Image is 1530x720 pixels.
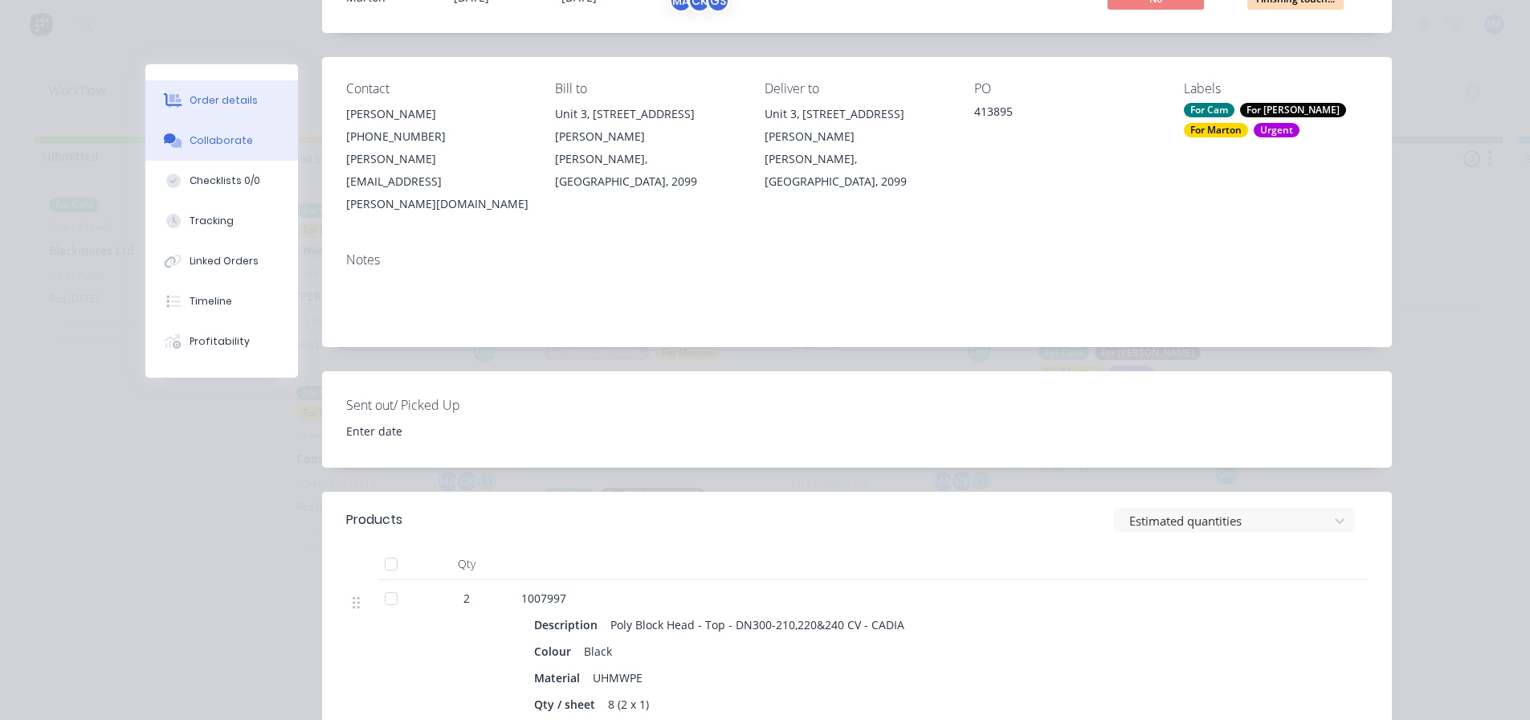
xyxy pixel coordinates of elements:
[346,103,530,125] div: [PERSON_NAME]
[145,321,298,362] button: Profitability
[1184,103,1234,117] div: For Cam
[346,148,530,215] div: [PERSON_NAME][EMAIL_ADDRESS][PERSON_NAME][DOMAIN_NAME]
[586,666,649,689] div: UHMWPE
[346,103,530,215] div: [PERSON_NAME][PHONE_NUMBER][PERSON_NAME][EMAIL_ADDRESS][PERSON_NAME][DOMAIN_NAME]
[534,613,604,636] div: Description
[974,103,1158,125] div: 413895
[602,693,655,716] div: 8 (2 x 1)
[534,666,586,689] div: Material
[335,419,535,443] input: Enter date
[190,294,232,309] div: Timeline
[190,93,258,108] div: Order details
[555,148,739,193] div: [PERSON_NAME], [GEOGRAPHIC_DATA], 2099
[604,613,911,636] div: Poly Block Head - Top - DN300-210,220&240 CV - CADIA
[145,201,298,241] button: Tracking
[577,640,618,663] div: Black
[190,254,259,268] div: Linked Orders
[1254,123,1299,137] div: Urgent
[346,510,402,530] div: Products
[1184,81,1368,96] div: Labels
[534,640,577,663] div: Colour
[463,590,470,607] span: 2
[555,103,739,148] div: Unit 3, [STREET_ADDRESS][PERSON_NAME]
[765,81,949,96] div: Deliver to
[555,103,739,193] div: Unit 3, [STREET_ADDRESS][PERSON_NAME][PERSON_NAME], [GEOGRAPHIC_DATA], 2099
[974,81,1158,96] div: PO
[145,121,298,161] button: Collaborate
[765,103,949,148] div: Unit 3, [STREET_ADDRESS][PERSON_NAME]
[534,693,602,716] div: Qty / sheet
[1184,123,1248,137] div: For Marton
[145,241,298,281] button: Linked Orders
[145,161,298,201] button: Checklists 0/0
[145,80,298,121] button: Order details
[1240,103,1346,117] div: For [PERSON_NAME]
[765,148,949,193] div: [PERSON_NAME], [GEOGRAPHIC_DATA], 2099
[145,281,298,321] button: Timeline
[346,395,547,415] label: Sent out/ Picked Up
[346,125,530,148] div: [PHONE_NUMBER]
[765,103,949,193] div: Unit 3, [STREET_ADDRESS][PERSON_NAME][PERSON_NAME], [GEOGRAPHIC_DATA], 2099
[190,133,253,148] div: Collaborate
[346,252,1368,268] div: Notes
[346,81,530,96] div: Contact
[190,174,260,188] div: Checklists 0/0
[521,591,566,606] span: 1007997
[190,214,234,228] div: Tracking
[190,334,250,349] div: Profitability
[555,81,739,96] div: Bill to
[418,548,515,580] div: Qty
